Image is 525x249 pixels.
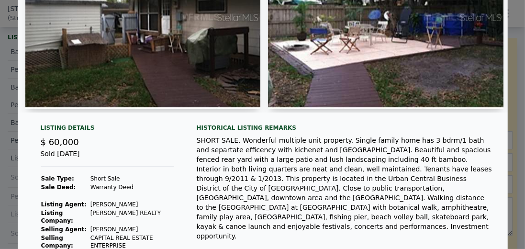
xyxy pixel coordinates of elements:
[41,226,87,233] strong: Selling Agent:
[41,175,74,182] strong: Sale Type:
[41,184,76,191] strong: Sale Deed:
[41,201,87,208] strong: Listing Agent:
[41,137,79,147] span: $ 60,000
[41,149,174,167] div: Sold [DATE]
[90,209,174,225] td: [PERSON_NAME] REALTY
[90,225,174,234] td: [PERSON_NAME]
[90,174,174,183] td: Short Sale
[90,183,174,192] td: Warranty Deed
[90,200,174,209] td: [PERSON_NAME]
[197,136,492,241] div: SHORT SALE. Wonderful multiple unit property. Single family home has 3 bdrm/1 bath and separtate ...
[41,124,174,136] div: Listing Details
[41,235,73,249] strong: Selling Company:
[197,124,492,132] div: Historical Listing remarks
[41,210,73,224] strong: Listing Company:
